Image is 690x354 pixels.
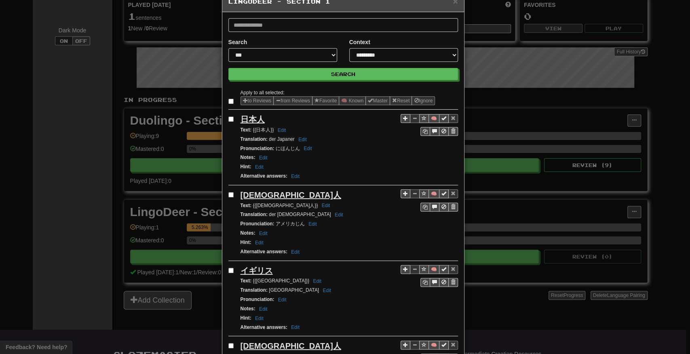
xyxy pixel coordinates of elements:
strong: Translation : [241,136,268,142]
strong: Text : [241,278,252,284]
label: Context [349,38,370,46]
button: Edit [310,277,324,286]
button: Edit [332,210,346,219]
button: 🧠 Known [339,96,366,105]
small: {{[DEMOGRAPHIC_DATA]人}} [241,203,333,208]
small: {{日本人}} [241,127,289,133]
strong: Text : [241,203,252,208]
button: Edit [253,163,266,172]
small: アメリカじん [241,221,319,227]
button: Edit [253,238,266,247]
label: Search [228,38,247,46]
div: Sentence controls [401,189,458,212]
button: 🧠 [428,341,439,350]
button: Master [365,96,390,105]
button: Edit [289,248,302,256]
small: {{[GEOGRAPHIC_DATA]}} [241,278,324,284]
strong: Alternative answers : [241,324,287,330]
button: to Reviews [241,96,274,105]
button: Edit [296,135,309,144]
div: Sentence options [241,96,435,105]
button: Edit [301,144,314,153]
strong: Alternative answers : [241,249,287,254]
strong: Translation : [241,212,268,217]
strong: Notes : [241,306,255,312]
u: イギリス [241,266,273,275]
button: Ignore [411,96,435,105]
small: Apply to all selected: [241,90,285,95]
button: Edit [306,220,319,229]
small: [GEOGRAPHIC_DATA] [241,287,334,293]
strong: Pronunciation : [241,297,274,302]
div: Sentence controls [420,278,458,287]
button: Edit [289,323,302,332]
button: 🧠 [428,114,439,123]
button: Edit [257,153,270,162]
small: にほんじん [241,146,314,151]
button: 🧠 [428,189,439,198]
div: Sentence controls [420,203,458,212]
div: Sentence controls [401,265,458,287]
button: from Reviews [273,96,312,105]
button: Edit [257,305,270,314]
u: [DEMOGRAPHIC_DATA]人 [241,191,341,199]
small: der Japaner [241,136,309,142]
button: Edit [319,201,333,210]
button: Edit [253,314,266,323]
button: Edit [257,229,270,238]
strong: Hint : [241,164,251,170]
strong: Hint : [241,315,251,321]
button: Edit [275,126,289,135]
strong: Pronunciation : [241,146,274,151]
u: 日本人 [241,115,265,124]
button: Edit [289,172,302,181]
strong: Alternative answers : [241,173,287,179]
strong: Translation : [241,287,268,293]
strong: Pronunciation : [241,221,274,227]
button: Search [228,68,458,80]
small: der [DEMOGRAPHIC_DATA] [241,212,346,217]
strong: Hint : [241,240,251,245]
div: Sentence controls [401,114,458,136]
strong: Notes : [241,230,255,236]
button: 🧠 [428,265,439,274]
button: Edit [276,295,289,304]
strong: Notes : [241,155,255,160]
button: Edit [320,286,333,295]
u: [DEMOGRAPHIC_DATA]人 [241,341,341,350]
button: Favorite [312,96,339,105]
strong: Text : [241,127,252,133]
button: Reset [390,96,412,105]
div: Sentence controls [420,127,458,136]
